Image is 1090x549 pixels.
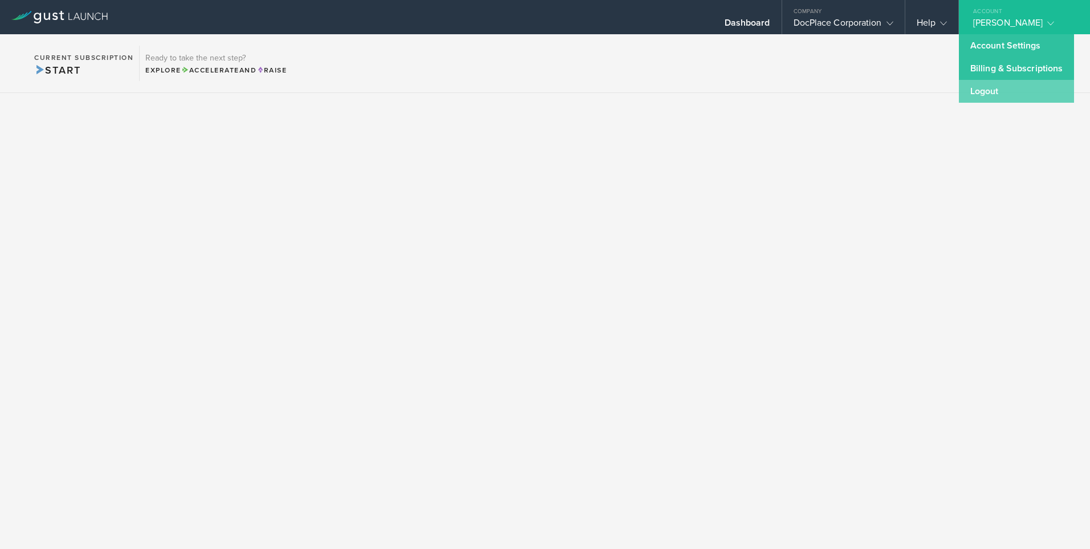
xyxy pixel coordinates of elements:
[139,46,292,81] div: Ready to take the next step?ExploreAccelerateandRaise
[917,17,947,34] div: Help
[34,64,80,76] span: Start
[973,17,1070,34] div: [PERSON_NAME]
[181,66,239,74] span: Accelerate
[257,66,287,74] span: Raise
[181,66,257,74] span: and
[145,54,287,62] h3: Ready to take the next step?
[145,65,287,75] div: Explore
[1033,494,1090,549] iframe: Chat Widget
[34,54,133,61] h2: Current Subscription
[794,17,893,34] div: DocPlace Corporation
[725,17,770,34] div: Dashboard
